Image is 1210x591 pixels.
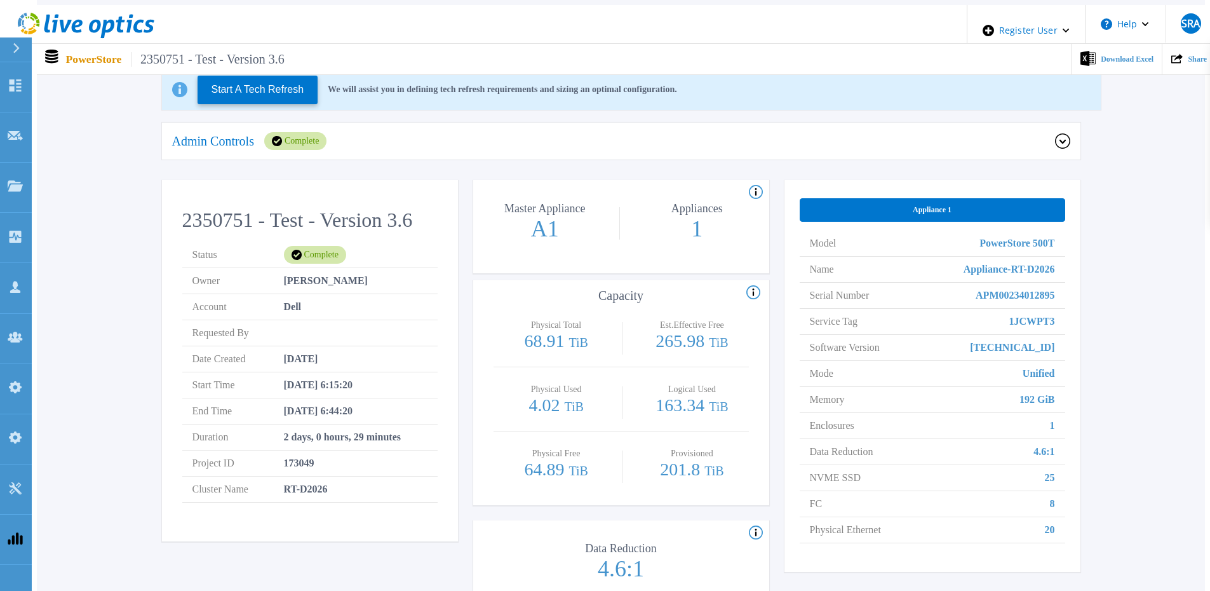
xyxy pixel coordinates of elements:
[810,413,854,438] span: Enclosures
[1086,5,1165,43] button: Help
[638,385,746,394] p: Logical Used
[810,231,837,256] span: Model
[500,397,613,416] p: 4.02
[66,52,285,67] p: PowerStore
[810,439,873,465] span: Data Reduction
[635,397,748,416] p: 163.34
[810,335,880,360] span: Software Version
[1045,517,1055,543] span: 20
[502,321,610,330] p: Physical Total
[192,346,284,372] span: Date Created
[328,85,677,95] p: We will assist you in defining tech refresh requirements and sizing an optimal configuration.
[500,332,613,351] p: 68.91
[638,449,746,458] p: Provisioned
[626,217,769,240] p: 1
[172,135,254,147] p: Admin Controls
[284,294,302,320] span: Dell
[1033,439,1054,465] span: 4.6:1
[284,451,314,476] span: 173049
[635,461,748,480] p: 201.8
[810,517,881,543] span: Physical Ethernet
[192,398,284,424] span: End Time
[1019,387,1055,412] span: 192 GiB
[979,231,1054,256] span: PowerStore 500T
[284,398,353,424] span: [DATE] 6:44:20
[970,335,1054,360] span: [TECHNICAL_ID]
[1009,309,1055,334] span: 1JCWPT3
[284,425,401,450] span: 2 days, 0 hours, 29 minutes
[553,543,689,554] p: Data Reduction
[198,76,318,104] button: Start A Tech Refresh
[1181,18,1200,29] span: SRA
[1188,55,1207,63] span: Share
[1045,465,1055,491] span: 25
[192,242,284,268] span: Status
[568,464,588,478] span: TiB
[967,5,1085,56] div: Register User
[709,400,728,414] span: TiB
[264,132,326,150] div: Complete
[1050,491,1055,517] span: 8
[284,268,368,294] span: [PERSON_NAME]
[1023,361,1055,386] span: Unified
[192,268,284,294] span: Owner
[704,464,723,478] span: TiB
[635,332,748,351] p: 265.98
[192,451,284,476] span: Project ID
[638,321,746,330] p: Est.Effective Free
[810,361,833,386] span: Mode
[192,477,284,502] span: Cluster Name
[913,205,951,215] span: Appliance 1
[284,346,318,372] span: [DATE]
[1101,55,1153,63] span: Download Excel
[192,294,284,320] span: Account
[550,557,692,580] p: 4.6:1
[810,283,870,308] span: Serial Number
[976,283,1054,308] span: APM00234012895
[810,465,861,491] span: NVME SSD
[810,387,845,412] span: Memory
[192,372,284,398] span: Start Time
[502,449,610,458] p: Physical Free
[284,477,328,502] span: RT-D2026
[568,336,588,350] span: TiB
[474,217,616,240] p: A1
[810,309,857,334] span: Service Tag
[964,257,1055,282] span: Appliance-RT-D2026
[629,203,765,214] p: Appliances
[564,400,583,414] span: TiB
[192,425,284,450] span: Duration
[810,491,823,517] span: FC
[131,52,285,67] span: 2350751 - Test - Version 3.6
[182,208,438,232] h2: 2350751 - Test - Version 3.6
[284,246,346,264] div: Complete
[502,385,610,394] p: Physical Used
[1050,413,1055,438] span: 1
[284,372,353,398] span: [DATE] 6:15:20
[477,203,613,214] p: Master Appliance
[500,461,613,480] p: 64.89
[709,336,728,350] span: TiB
[810,257,834,282] span: Name
[192,320,284,346] span: Requested By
